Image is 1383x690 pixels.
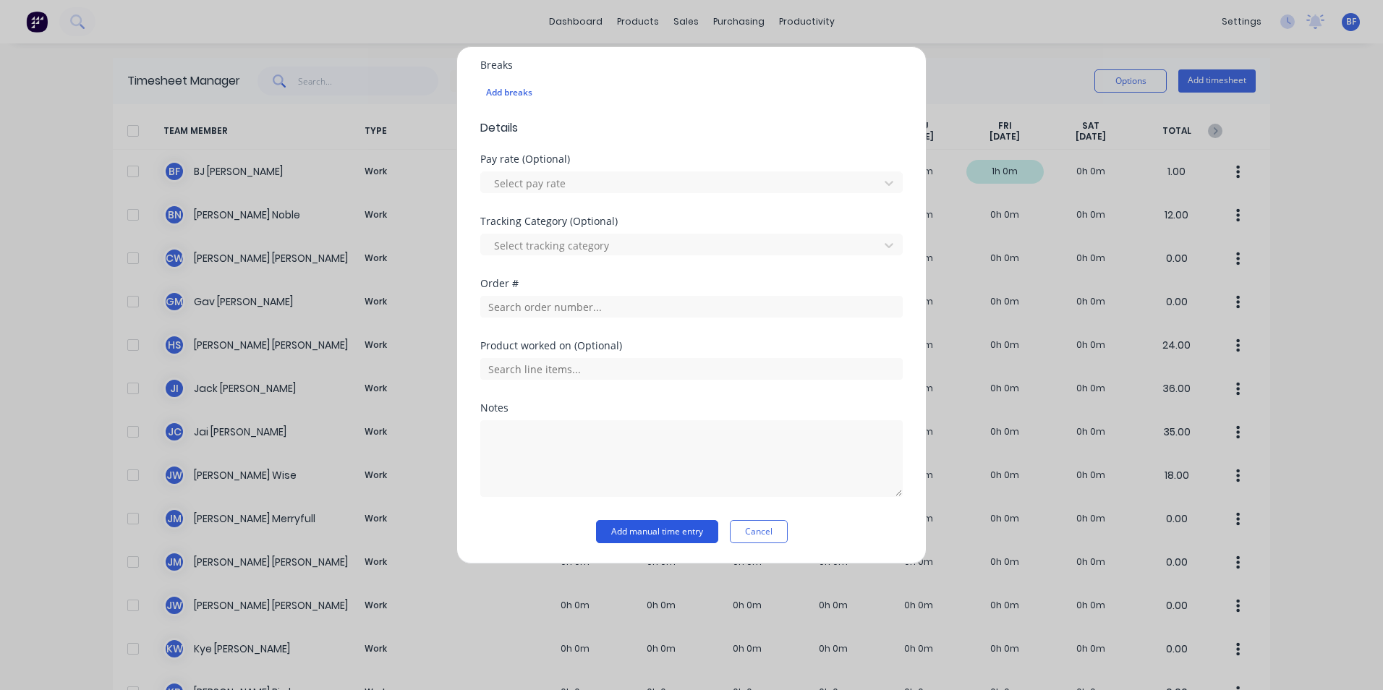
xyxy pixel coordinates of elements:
[730,520,788,543] button: Cancel
[480,60,903,70] div: Breaks
[486,83,897,102] div: Add breaks
[596,520,718,543] button: Add manual time entry
[480,278,903,289] div: Order #
[480,154,903,164] div: Pay rate (Optional)
[480,296,903,318] input: Search order number...
[480,403,903,413] div: Notes
[480,119,903,137] span: Details
[480,358,903,380] input: Search line items...
[480,216,903,226] div: Tracking Category (Optional)
[480,341,903,351] div: Product worked on (Optional)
